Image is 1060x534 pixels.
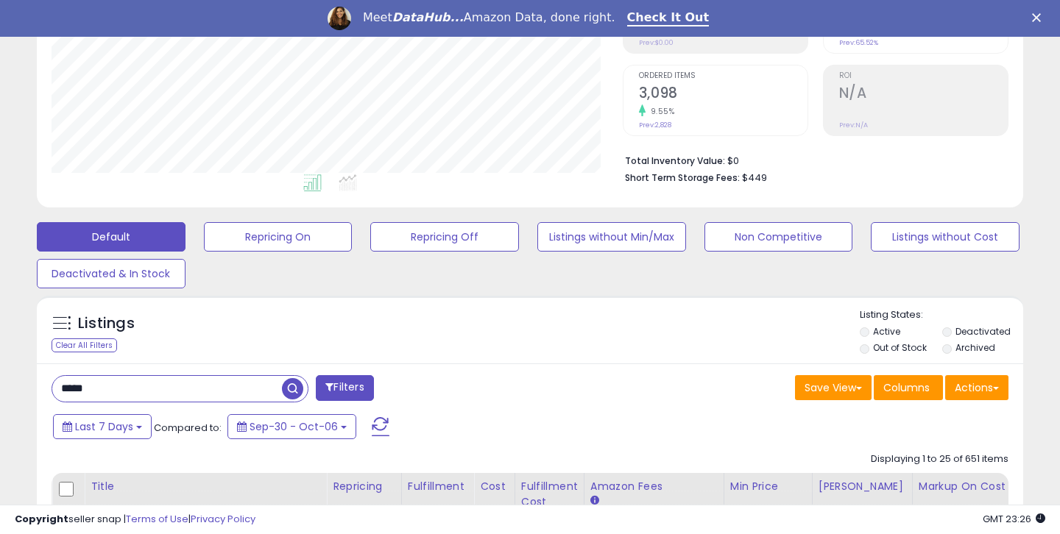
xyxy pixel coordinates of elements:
[704,222,853,252] button: Non Competitive
[204,222,353,252] button: Repricing On
[625,171,740,184] b: Short Term Storage Fees:
[945,375,1008,400] button: Actions
[639,38,674,47] small: Prev: $0.00
[154,421,222,435] span: Compared to:
[363,10,615,25] div: Meet Amazon Data, done right.
[839,38,878,47] small: Prev: 65.52%
[625,151,997,168] li: $0
[839,72,1008,80] span: ROI
[639,121,671,129] small: Prev: 2,828
[392,10,464,24] i: DataHub...
[126,512,188,526] a: Terms of Use
[919,479,1046,494] div: Markup on Cost
[37,222,185,252] button: Default
[590,479,718,494] div: Amazon Fees
[78,313,135,334] h5: Listings
[871,452,1008,466] div: Displaying 1 to 25 of 651 items
[408,479,467,494] div: Fulfillment
[328,7,351,30] img: Profile image for Georgie
[15,512,68,526] strong: Copyright
[955,325,1011,338] label: Deactivated
[15,513,255,527] div: seller snap | |
[191,512,255,526] a: Privacy Policy
[639,72,808,80] span: Ordered Items
[537,222,686,252] button: Listings without Min/Max
[839,85,1008,104] h2: N/A
[819,479,906,494] div: [PERSON_NAME]
[53,414,152,439] button: Last 7 Days
[627,10,710,26] a: Check It Out
[874,375,943,400] button: Columns
[37,259,185,288] button: Deactivated & In Stock
[333,479,395,494] div: Repricing
[91,479,320,494] div: Title
[639,85,808,104] h2: 3,098
[1032,13,1047,22] div: Close
[742,171,767,185] span: $449
[983,512,1045,526] span: 2025-10-14 23:26 GMT
[883,380,930,395] span: Columns
[730,479,806,494] div: Min Price
[75,419,133,434] span: Last 7 Days
[873,325,900,338] label: Active
[955,341,995,354] label: Archived
[521,479,578,510] div: Fulfillment Cost
[912,473,1052,531] th: The percentage added to the cost of goods (COGS) that forms the calculator for Min & Max prices.
[316,375,373,401] button: Filters
[873,341,927,354] label: Out of Stock
[795,375,872,400] button: Save View
[839,121,868,129] small: Prev: N/A
[646,106,675,117] small: 9.55%
[860,308,1024,322] p: Listing States:
[250,419,338,434] span: Sep-30 - Oct-06
[871,222,1020,252] button: Listings without Cost
[370,222,519,252] button: Repricing Off
[625,154,725,167] b: Total Inventory Value:
[227,414,356,439] button: Sep-30 - Oct-06
[480,479,509,494] div: Cost
[52,338,117,352] div: Clear All Filters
